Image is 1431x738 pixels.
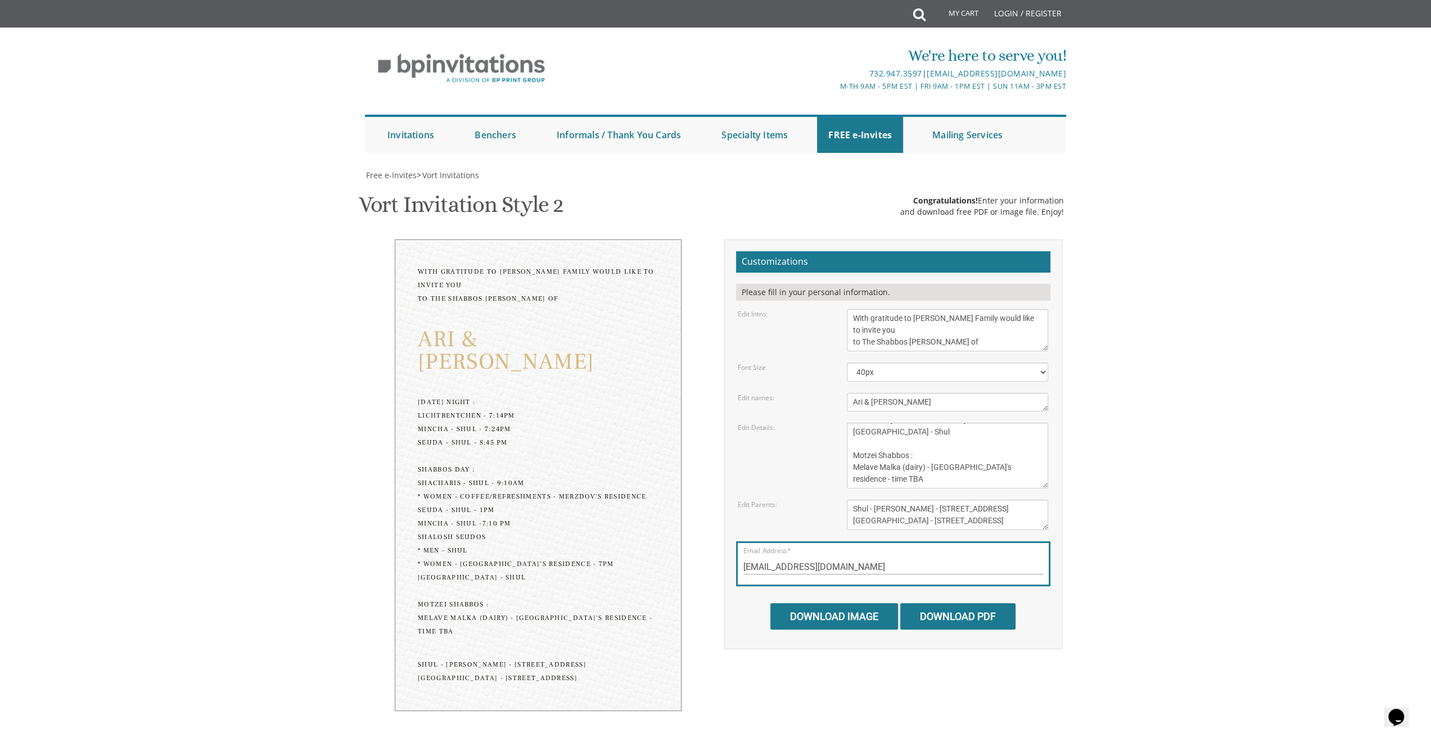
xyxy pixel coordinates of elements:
[736,251,1050,273] h2: Customizations
[847,423,1048,488] textarea: [DATE] Seven-thirty PM [PERSON_NAME][GEOGRAPHIC_DATA][PERSON_NAME] [STREET_ADDRESS][US_STATE]
[921,117,1014,153] a: Mailing Services
[738,309,768,319] label: Edit Intro:
[738,393,774,402] label: Edit names:
[599,67,1066,80] div: |
[545,117,692,153] a: Informals / Thank You Cards
[738,423,775,432] label: Edit Details:
[743,546,791,555] label: Email Address*
[913,195,978,206] span: Congratulations!
[738,500,777,509] label: Edit Parents:
[365,45,558,92] img: BP Invitation Loft
[736,284,1050,301] div: Please fill in your personal information.
[738,363,766,372] label: Font Size
[900,206,1064,218] div: and download free PDF or Image file. Enjoy!
[847,309,1048,351] textarea: With gratitude to Hashem We would like to invite you to The vort of our children
[1384,693,1420,727] iframe: chat widget
[359,192,563,225] h1: Vort Invitation Style 2
[366,170,417,180] span: Free e-Invites
[463,117,527,153] a: Benchers
[365,170,417,180] a: Free e-Invites
[817,117,903,153] a: FREE e-Invites
[847,393,1048,411] textarea: [PERSON_NAME] & [PERSON_NAME]
[417,170,479,180] span: >
[847,500,1048,530] textarea: [PERSON_NAME] and [PERSON_NAME] [PERSON_NAME] and [PERSON_NAME]
[924,1,986,29] a: My Cart
[869,68,922,79] a: 732.947.3597
[900,195,1064,206] div: Enter your information
[418,328,658,373] div: Ari & [PERSON_NAME]
[599,80,1066,92] div: M-Th 9am - 5pm EST | Fri 9am - 1pm EST | Sun 11am - 3pm EST
[421,170,479,180] a: Vort Invitations
[418,396,658,639] div: [DATE] Night : Lichtbentchen - 7:14pm Mincha - shul - 7:24pm seuda - shul - 8:45 PM Shabbos Day :...
[376,117,445,153] a: Invitations
[599,44,1066,67] div: We're here to serve you!
[900,603,1015,630] input: Download PDF
[770,603,898,630] input: Download Image
[418,658,658,685] div: Shul - [PERSON_NAME] - [STREET_ADDRESS][GEOGRAPHIC_DATA] - [STREET_ADDRESS]
[418,265,658,306] div: With gratitude to [PERSON_NAME] Family would like to invite you to The Shabbos [PERSON_NAME] of
[710,117,799,153] a: Specialty Items
[927,68,1066,79] a: [EMAIL_ADDRESS][DOMAIN_NAME]
[422,170,479,180] span: Vort Invitations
